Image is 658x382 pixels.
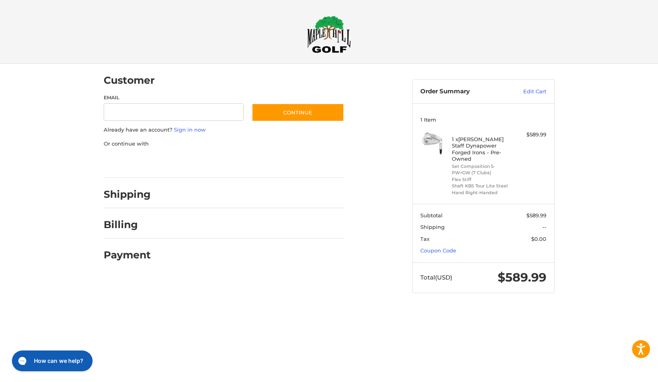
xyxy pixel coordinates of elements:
h3: Order Summary [420,88,506,96]
label: Email [104,94,244,101]
li: Flex Stiff [452,176,513,183]
a: Sign in now [174,126,206,133]
a: Coupon Code [420,247,456,254]
span: $589.99 [498,270,546,285]
iframe: PayPal-paypal [101,156,161,170]
li: Hand Right-Handed [452,189,513,196]
iframe: Gorgias live chat messenger [8,348,95,374]
button: Continue [252,103,344,122]
span: Shipping [420,224,445,230]
li: Set Composition 5-PW+GW (7 Clubs) [452,163,513,176]
p: Already have an account? [104,126,344,134]
iframe: PayPal-paylater [169,156,229,170]
p: Or continue with [104,140,344,148]
h2: Shipping [104,188,151,201]
h2: Billing [104,219,150,231]
span: Total (USD) [420,274,452,281]
iframe: Google Customer Reviews [592,360,658,382]
iframe: PayPal-venmo [236,156,296,170]
span: -- [542,224,546,230]
li: Shaft KBS Tour Lite Steel [452,183,513,189]
div: $589.99 [515,131,546,139]
h2: Payment [104,249,151,261]
span: Tax [420,236,429,242]
span: $589.99 [526,212,546,219]
img: Maple Hill Golf [307,16,351,53]
span: Subtotal [420,212,443,219]
h3: 1 Item [420,116,546,123]
span: $0.00 [531,236,546,242]
h2: Customer [104,74,155,87]
h4: 1 x [PERSON_NAME] Staff Dynapower Forged Irons - Pre-Owned [452,136,513,162]
a: Edit Cart [506,88,546,96]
